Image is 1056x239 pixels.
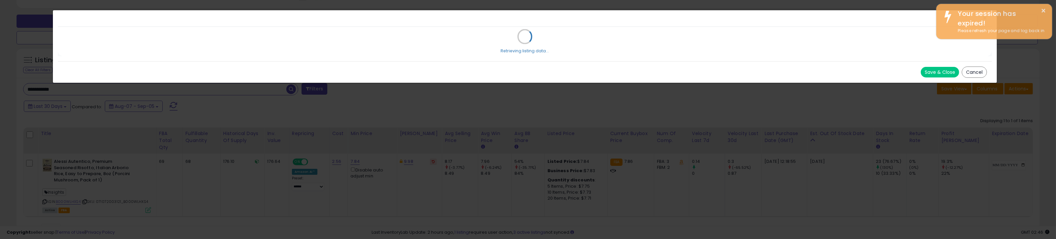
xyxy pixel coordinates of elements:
[501,48,549,54] div: Retrieving listing data...
[962,67,987,78] button: Cancel
[921,67,959,77] button: Save & Close
[953,9,1047,28] div: Your session has expired!
[1041,7,1046,15] button: ×
[953,28,1047,34] div: Please refresh your page and log back in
